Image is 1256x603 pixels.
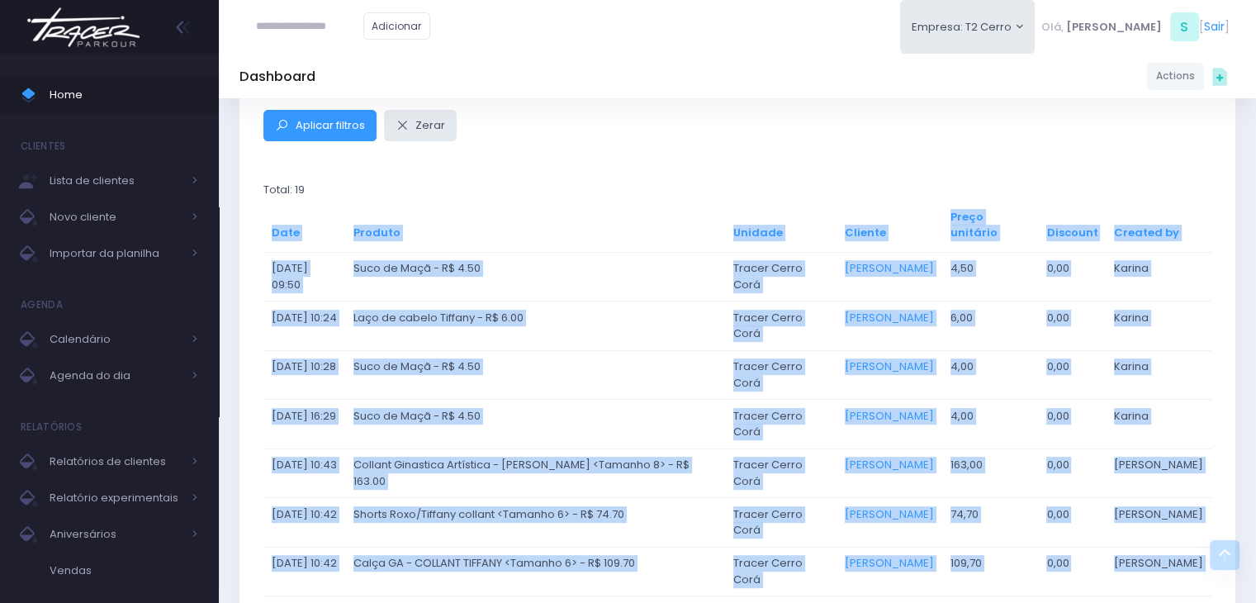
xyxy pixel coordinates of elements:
[942,400,1039,449] td: 4,00
[845,408,934,424] a: [PERSON_NAME]
[263,547,345,596] td: [DATE] 10:42
[263,252,345,301] td: [DATE] 09:50
[733,225,783,240] a: Unidade
[1106,350,1211,400] td: Karina
[1204,18,1225,36] a: Sair
[263,110,377,141] button: Aplicar filtros
[1106,301,1211,351] td: Karina
[263,498,345,548] td: [DATE] 10:42
[1106,449,1211,498] td: [PERSON_NAME]
[1147,63,1204,90] a: Actions
[725,547,837,596] td: Tracer Cerro Corá
[239,69,315,85] h5: Dashboard
[1046,225,1097,240] a: Discount
[21,130,65,163] h4: Clientes
[1039,252,1107,301] td: 0,00
[345,400,725,449] td: Suco de Maçã - R$ 4.50
[725,498,837,548] td: Tracer Cerro Corá
[363,12,431,40] a: Adicionar
[263,400,345,449] td: [DATE] 16:29
[263,301,345,351] td: [DATE] 10:24
[272,225,300,240] a: Date
[21,411,82,444] h4: Relatórios
[50,207,182,228] span: Novo cliente
[942,498,1039,548] td: 74,70
[345,301,725,351] td: Laço de cabelo Tiffany - R$ 6.00
[1106,498,1211,548] td: [PERSON_NAME]
[50,84,198,106] span: Home
[1039,547,1107,596] td: 0,00
[50,560,198,582] span: Vendas
[345,252,725,301] td: Suco de Maçã - R$ 4.50
[50,170,182,192] span: Lista de clientes
[50,524,182,545] span: Aniversários
[942,449,1039,498] td: 163,00
[263,449,345,498] td: [DATE] 10:43
[1035,8,1235,45] div: [ ]
[845,260,934,276] a: [PERSON_NAME]
[296,117,365,133] span: Aplicar filtros
[353,225,400,240] a: Produto
[263,350,345,400] td: [DATE] 10:28
[1114,225,1179,240] a: Created by
[942,547,1039,596] td: 109,70
[50,329,182,350] span: Calendário
[50,451,182,472] span: Relatórios de clientes
[845,555,934,571] a: [PERSON_NAME]
[50,243,182,264] span: Importar da planilha
[845,457,934,472] a: [PERSON_NAME]
[845,506,934,522] a: [PERSON_NAME]
[345,547,725,596] td: Calça GA - COLLANT TIFFANY <Tamanho 6> - R$ 109.70
[345,350,725,400] td: Suco de Maçã - R$ 4.50
[845,225,886,240] a: Cliente
[345,449,725,498] td: Collant Ginastica Artística - [PERSON_NAME] <Tamanho 8> - R$ 163.00
[1039,498,1107,548] td: 0,00
[725,400,837,449] td: Tracer Cerro Corá
[1106,252,1211,301] td: Karina
[50,487,182,509] span: Relatório experimentais
[1106,400,1211,449] td: Karina
[1041,19,1064,36] span: Olá,
[1170,12,1199,41] span: S
[1039,350,1107,400] td: 0,00
[725,449,837,498] td: Tracer Cerro Corá
[415,117,445,133] span: Zerar
[1039,301,1107,351] td: 0,00
[21,288,63,321] h4: Agenda
[725,301,837,351] td: Tracer Cerro Corá
[942,301,1039,351] td: 6,00
[845,310,934,325] a: [PERSON_NAME]
[50,365,182,387] span: Agenda do dia
[942,252,1039,301] td: 4,50
[384,110,457,141] button: Zerar
[845,358,934,374] a: [PERSON_NAME]
[725,252,837,301] td: Tracer Cerro Corá
[950,209,998,241] a: Preço unitário
[1039,449,1107,498] td: 0,00
[1039,400,1107,449] td: 0,00
[1106,547,1211,596] td: [PERSON_NAME]
[345,498,725,548] td: Shorts Roxo/Tiffany collant <Tamanho 6> - R$ 74.70
[725,350,837,400] td: Tracer Cerro Corá
[942,350,1039,400] td: 4,00
[1066,19,1162,36] span: [PERSON_NAME]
